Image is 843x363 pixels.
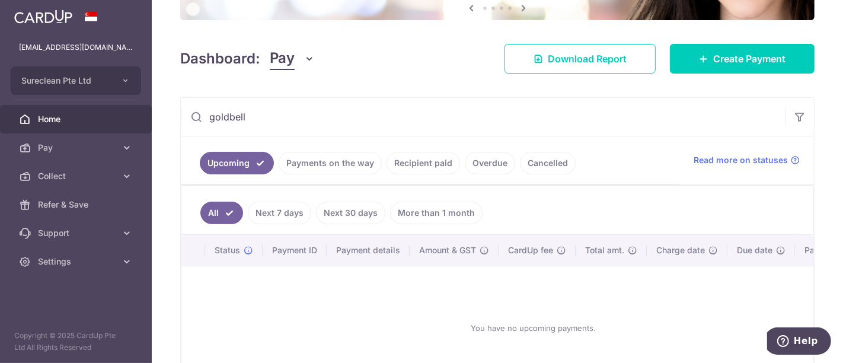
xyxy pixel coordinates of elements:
[585,244,624,256] span: Total amt.
[21,75,109,87] span: Sureclean Pte Ltd
[181,98,785,136] input: Search by recipient name, payment id or reference
[215,244,240,256] span: Status
[19,42,133,53] p: [EMAIL_ADDRESS][DOMAIN_NAME]
[14,9,72,24] img: CardUp
[504,44,656,74] a: Download Report
[263,235,327,266] th: Payment ID
[694,154,800,166] a: Read more on statuses
[670,44,815,74] a: Create Payment
[11,66,141,95] button: Sureclean Pte Ltd
[387,152,460,174] a: Recipient paid
[270,47,315,70] button: Pay
[465,152,515,174] a: Overdue
[390,202,483,224] a: More than 1 month
[316,202,385,224] a: Next 30 days
[279,152,382,174] a: Payments on the way
[38,256,116,268] span: Settings
[713,52,785,66] span: Create Payment
[520,152,576,174] a: Cancelled
[548,52,627,66] span: Download Report
[38,170,116,182] span: Collect
[38,199,116,211] span: Refer & Save
[327,235,410,266] th: Payment details
[694,154,788,166] span: Read more on statuses
[38,227,116,239] span: Support
[38,113,116,125] span: Home
[737,244,772,256] span: Due date
[508,244,553,256] span: CardUp fee
[38,142,116,154] span: Pay
[419,244,476,256] span: Amount & GST
[180,48,260,69] h4: Dashboard:
[248,202,311,224] a: Next 7 days
[200,202,243,224] a: All
[270,47,295,70] span: Pay
[767,327,831,357] iframe: Opens a widget where you can find more information
[656,244,705,256] span: Charge date
[200,152,274,174] a: Upcoming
